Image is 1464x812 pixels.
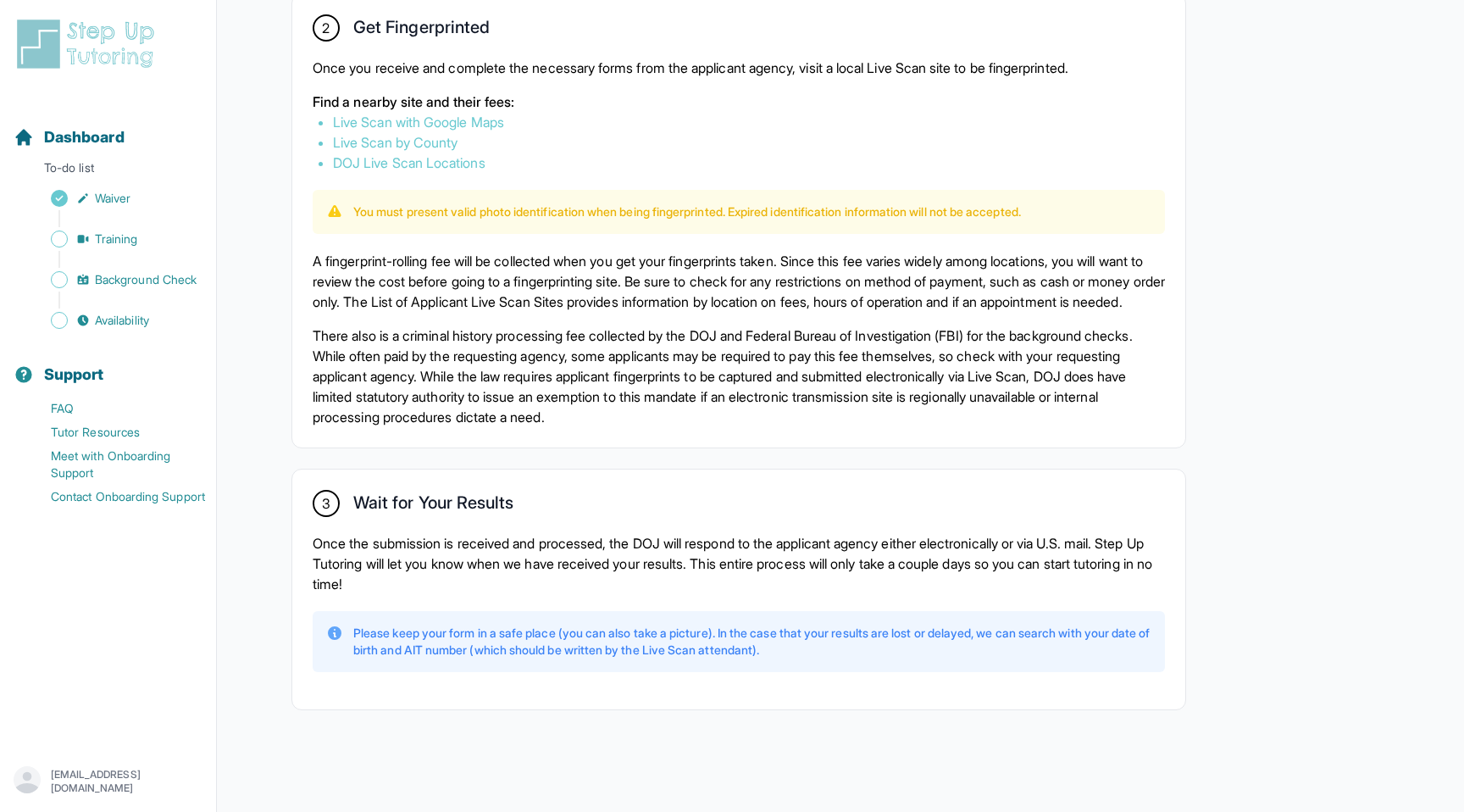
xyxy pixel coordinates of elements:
[7,336,209,393] button: Support
[14,125,125,149] a: Dashboard
[333,134,457,151] a: Live Scan by County
[7,159,209,183] p: To-do list
[14,420,216,444] a: Tutor Resources
[95,312,149,329] span: Availability
[333,154,485,171] a: DOJ Live Scan Locations
[95,190,130,207] span: Waiver
[322,18,330,38] span: 2
[14,397,216,420] a: FAQ
[353,492,513,520] h2: Wait for Your Results
[44,125,125,149] span: Dashboard
[14,444,216,485] a: Meet with Onboarding Support
[14,186,216,210] a: Waiver
[322,493,330,514] span: 3
[313,251,1165,312] p: A fingerprint-rolling fee will be collected when you get your fingerprints taken. Since this fee ...
[14,268,216,292] a: Background Check
[51,768,202,795] p: [EMAIL_ADDRESS][DOMAIN_NAME]
[353,625,1151,659] p: Please keep your form in a safe place (you can also take a picture). In the case that your result...
[353,17,490,44] h2: Get Fingerprinted
[95,231,138,247] span: Training
[95,271,197,288] span: Background Check
[14,227,216,251] a: Training
[14,485,216,509] a: Contact Onboarding Support
[313,533,1165,594] p: Once the submission is received and processed, the DOJ will respond to the applicant agency eithe...
[14,309,216,332] a: Availability
[14,17,164,71] img: logo
[313,92,1165,112] p: Find a nearby site and their fees:
[353,203,1021,220] p: You must present valid photo identification when being fingerprinted. Expired identification info...
[333,114,504,131] a: Live Scan with Google Maps
[313,325,1165,427] p: There also is a criminal history processing fee collected by the DOJ and Federal Bureau of Invest...
[44,363,104,387] span: Support
[14,766,202,797] button: [EMAIL_ADDRESS][DOMAIN_NAME]
[313,58,1165,78] p: Once you receive and complete the necessary forms from the applicant agency, visit a local Live S...
[7,98,209,156] button: Dashboard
